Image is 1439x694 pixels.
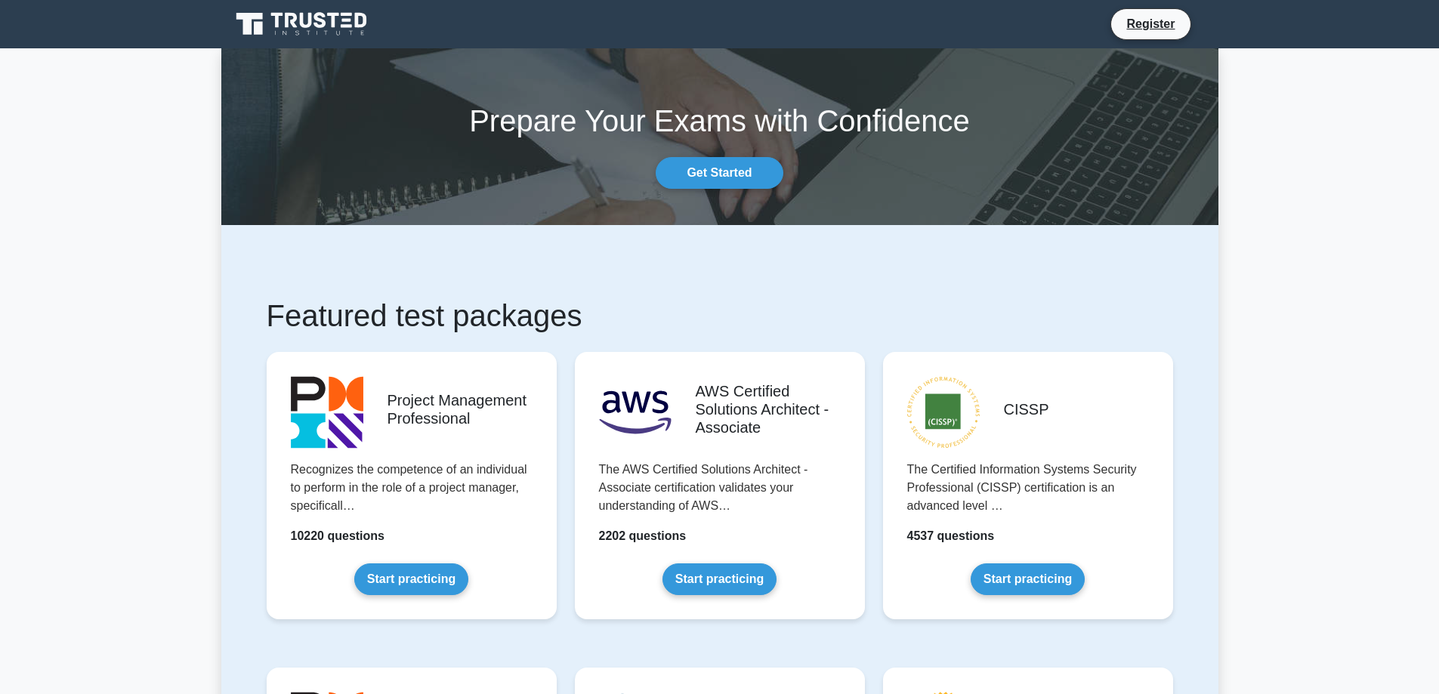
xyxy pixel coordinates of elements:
a: Register [1117,14,1184,33]
h1: Featured test packages [267,298,1173,334]
a: Get Started [656,157,783,189]
a: Start practicing [971,563,1085,595]
a: Start practicing [662,563,777,595]
h1: Prepare Your Exams with Confidence [221,103,1218,139]
a: Start practicing [354,563,468,595]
